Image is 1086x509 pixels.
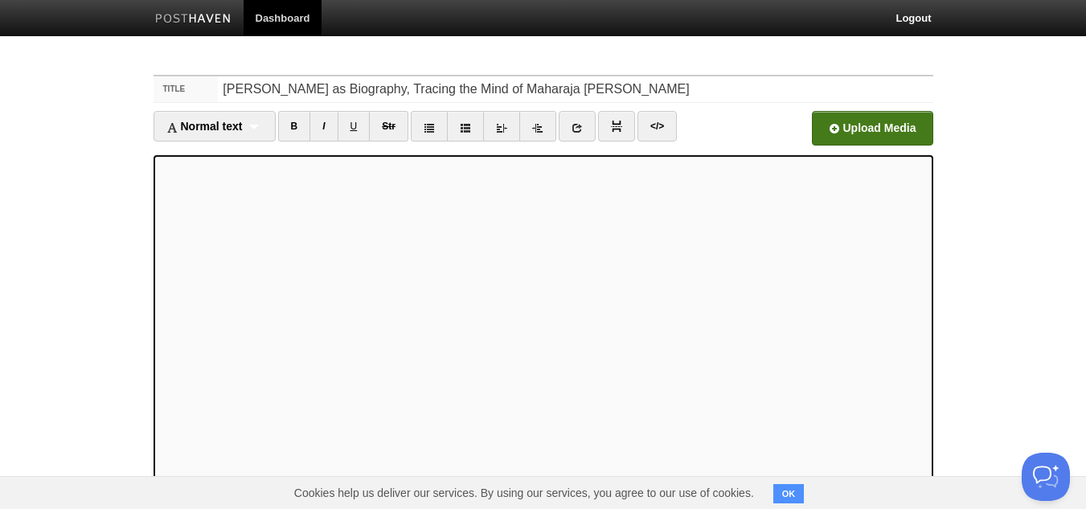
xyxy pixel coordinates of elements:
[278,111,311,142] a: B
[773,484,805,503] button: OK
[278,477,770,509] span: Cookies help us deliver our services. By using our services, you agree to our use of cookies.
[155,14,232,26] img: Posthaven-bar
[154,76,219,102] label: Title
[611,121,622,132] img: pagebreak-icon.png
[338,111,371,142] a: U
[309,111,338,142] a: I
[369,111,408,142] a: Str
[382,121,395,132] del: Str
[166,120,243,133] span: Normal text
[1022,453,1070,501] iframe: Help Scout Beacon - Open
[637,111,677,142] a: </>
